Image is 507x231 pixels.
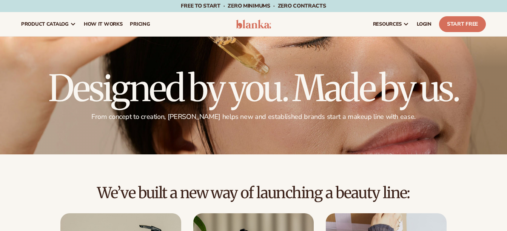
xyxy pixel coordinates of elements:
[84,21,123,27] span: How It Works
[21,185,486,201] h2: We’ve built a new way of launching a beauty line:
[181,2,326,9] span: Free to start · ZERO minimums · ZERO contracts
[17,12,80,36] a: product catalog
[369,12,413,36] a: resources
[236,20,271,29] img: logo
[21,21,69,27] span: product catalog
[21,112,486,121] p: From concept to creation, [PERSON_NAME] helps new and established brands start a makeup line with...
[417,21,431,27] span: LOGIN
[126,12,154,36] a: pricing
[21,70,486,106] h1: Designed by you. Made by us.
[373,21,402,27] span: resources
[130,21,150,27] span: pricing
[413,12,435,36] a: LOGIN
[439,16,486,32] a: Start Free
[80,12,126,36] a: How It Works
